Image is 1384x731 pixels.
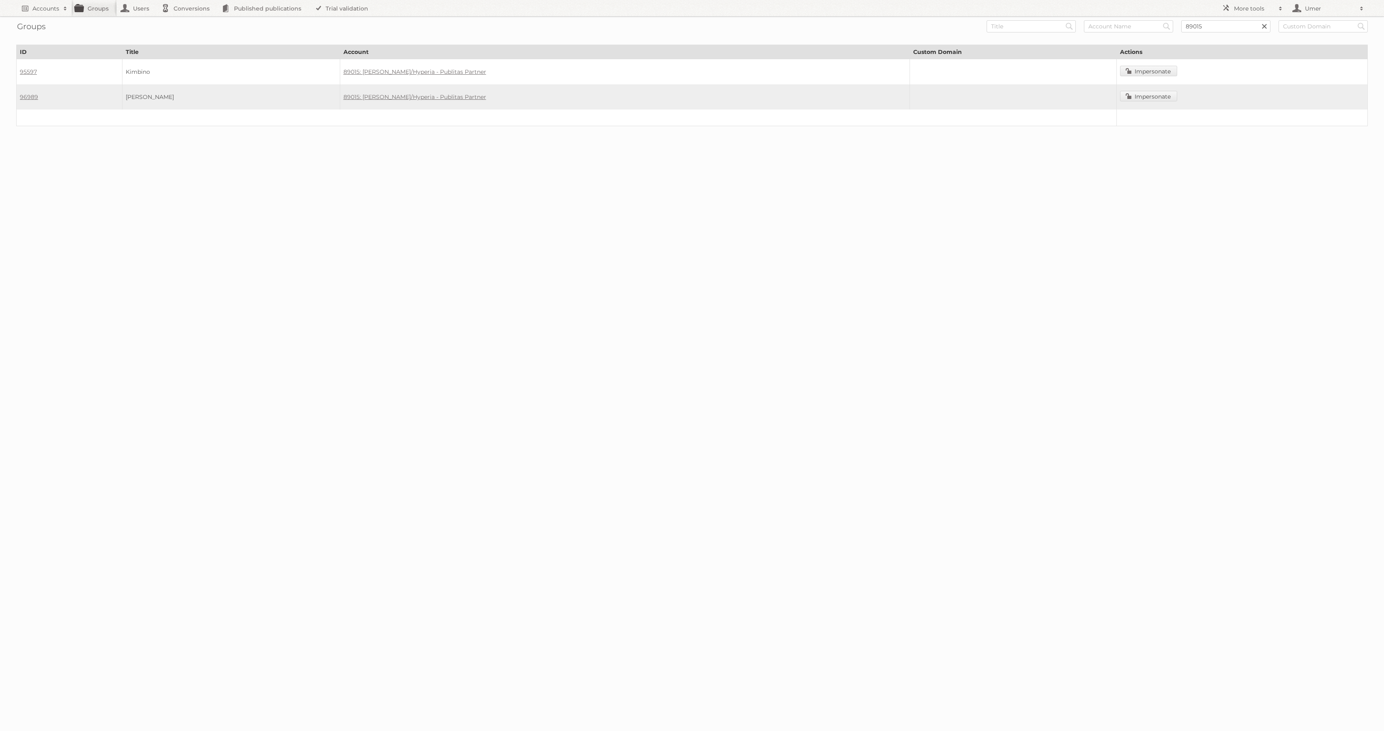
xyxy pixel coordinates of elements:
[1355,20,1367,32] input: Search
[910,45,1117,59] th: Custom Domain
[987,20,1076,32] input: Title
[20,93,38,101] a: 96989
[1303,4,1356,13] h2: Umer
[1120,66,1177,76] a: Impersonate
[17,45,122,59] th: ID
[343,93,486,101] a: 89015: [PERSON_NAME]/Hyperia - Publitas Partner
[1234,4,1275,13] h2: More tools
[1161,20,1173,32] input: Search
[340,45,910,59] th: Account
[1181,20,1270,32] input: Account ID
[32,4,59,13] h2: Accounts
[20,68,37,75] a: 95597
[122,84,340,110] td: [PERSON_NAME]
[122,59,340,85] td: Kimbino
[343,68,486,75] a: 89015: [PERSON_NAME]/Hyperia - Publitas Partner
[1084,20,1173,32] input: Account Name
[1279,20,1368,32] input: Custom Domain
[1117,45,1368,59] th: Actions
[1120,91,1177,101] a: Impersonate
[1063,20,1075,32] input: Search
[122,45,340,59] th: Title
